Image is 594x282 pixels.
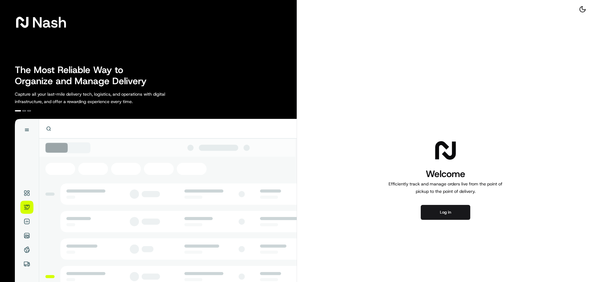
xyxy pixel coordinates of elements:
h2: The Most Reliable Way to Organize and Manage Delivery [15,64,153,87]
span: Nash [32,16,67,28]
h1: Welcome [386,168,505,180]
p: Efficiently track and manage orders live from the point of pickup to the point of delivery. [386,180,505,195]
p: Capture all your last-mile delivery tech, logistics, and operations with digital infrastructure, ... [15,90,193,105]
button: Log in [421,205,470,220]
